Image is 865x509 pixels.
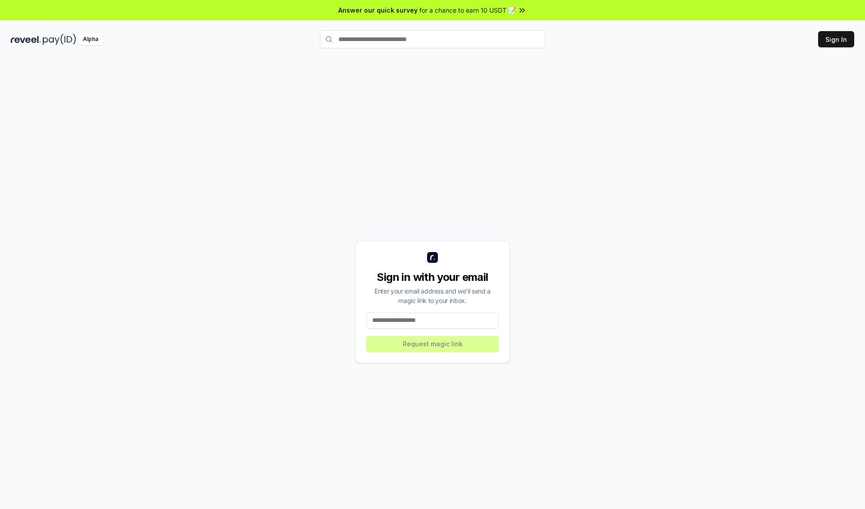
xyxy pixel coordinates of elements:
img: pay_id [43,34,76,45]
img: reveel_dark [11,34,41,45]
span: for a chance to earn 10 USDT 📝 [419,5,516,15]
button: Sign In [818,31,854,47]
div: Enter your email address and we’ll send a magic link to your inbox. [366,286,499,305]
img: logo_small [427,252,438,263]
div: Alpha [78,34,103,45]
div: Sign in with your email [366,270,499,284]
span: Answer our quick survey [338,5,418,15]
